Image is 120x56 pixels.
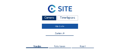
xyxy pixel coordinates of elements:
[33,45,41,47] span: Voeden
[55,45,66,47] span: Foto tonen
[15,4,105,15] a: C-SITE-logo
[42,24,78,29] a: Mijn C-site
[57,16,78,21] div: Time-lapses
[42,16,57,21] div: Camera
[80,45,86,47] span: Kaart
[48,5,72,13] img: C-SITE-logo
